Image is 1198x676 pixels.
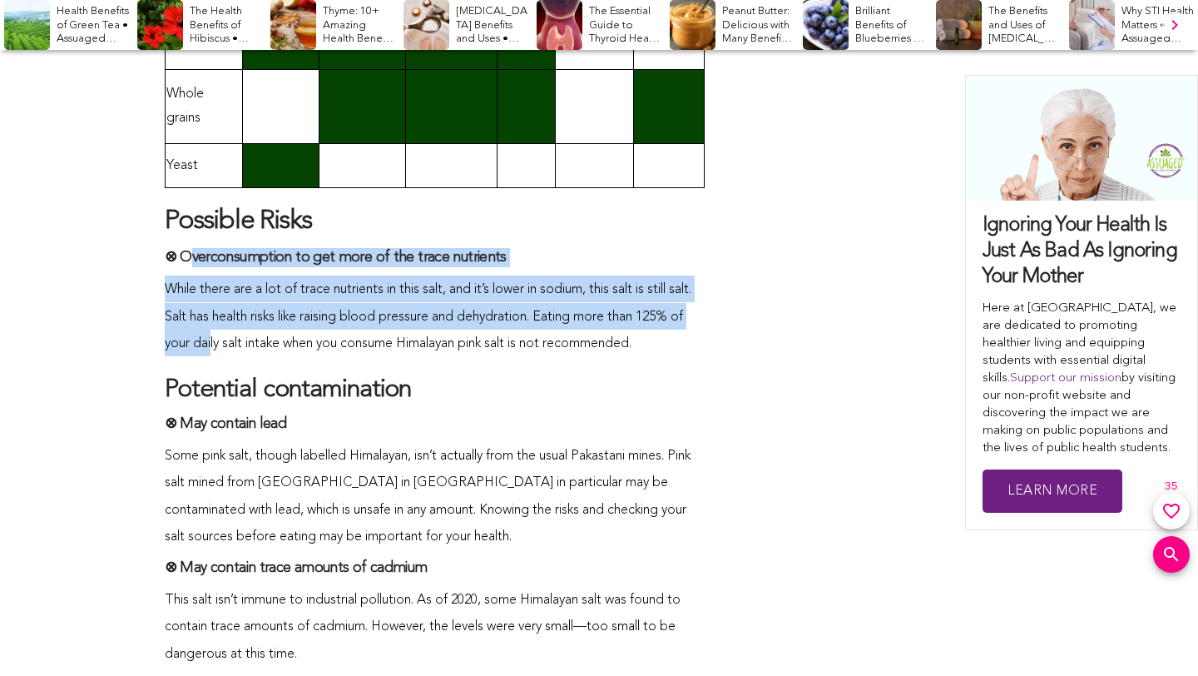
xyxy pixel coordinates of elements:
[165,415,705,434] h4: ⊗ May contain lead
[166,144,242,188] td: Yeast
[165,205,705,240] h2: Possible Risks
[1115,596,1198,676] iframe: Chat Widget
[165,374,705,406] h3: Potential contamination
[659,99,679,112] span: Yes
[517,99,537,112] span: Yes
[165,283,691,350] span: While there are a lot of trace nutrients in this salt, and it’s lower in sodium, this salt is sti...
[165,559,705,578] h4: ⊗ May contain trace amounts of cadmium
[271,159,291,172] span: Yes
[352,99,372,112] span: Yes
[165,248,705,267] h4: ⊗ Overconsumption to get more of the trace nutrients
[165,594,681,661] span: This salt isn’t immune to industrial pollution. As of 2020, some Himalayan salt was found to cont...
[165,450,691,544] span: Some pink salt, though labelled Himalayan, isn’t actually from the usual Pakastani mines. Pink sa...
[983,470,1122,514] a: Learn More
[166,69,242,143] td: Whole grains
[441,99,461,112] span: Yes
